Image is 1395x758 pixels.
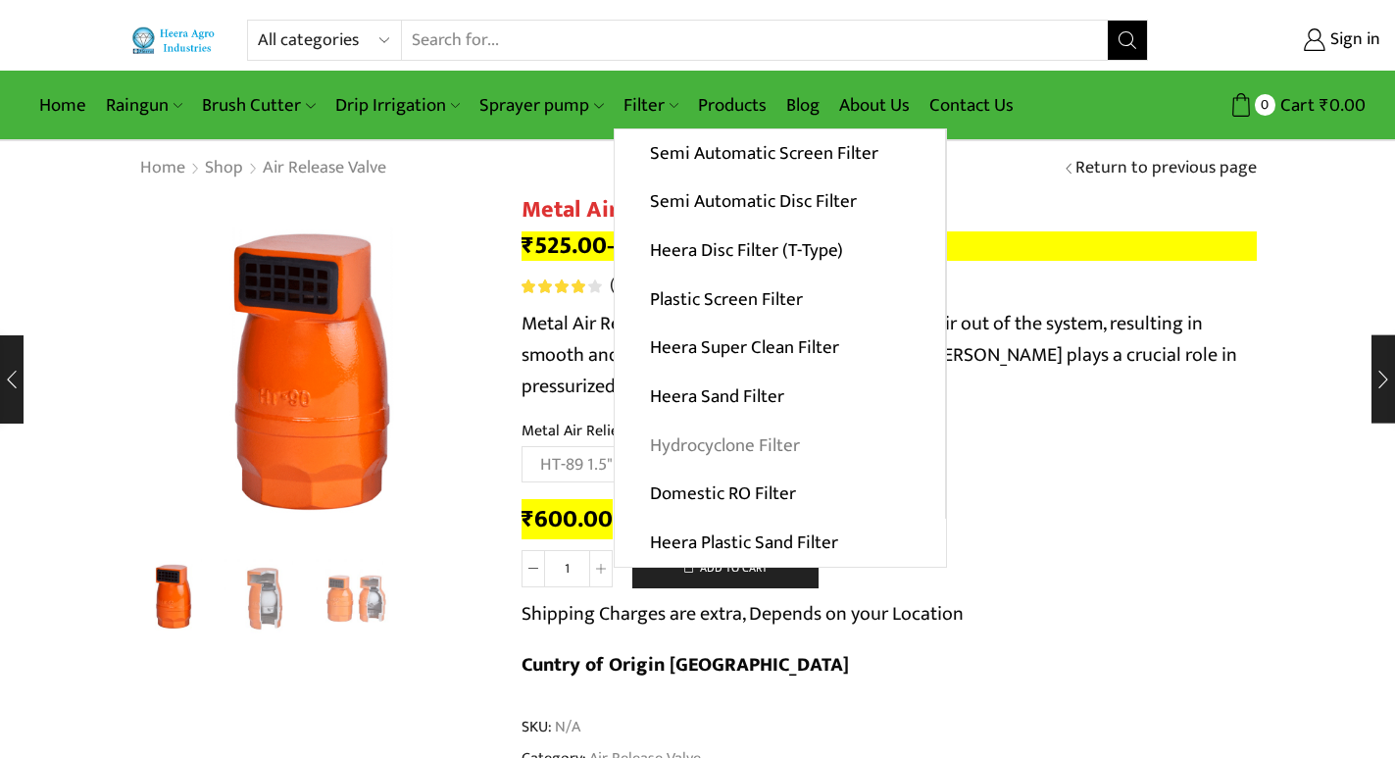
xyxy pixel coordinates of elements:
a: Domestic RO Filter [615,470,945,519]
a: Shop [204,156,244,181]
p: Metal Air Release Valve continually releases excess air out of the system, resulting in smooth an... [522,308,1257,402]
a: Blog [776,82,829,128]
li: 3 / 3 [316,559,397,637]
bdi: 600.00 [522,499,613,539]
span: 7 [522,279,605,293]
button: Add to cart [632,549,819,588]
p: – [522,231,1257,261]
bdi: 0.00 [1320,90,1366,121]
div: Rated 4.14 out of 5 [522,279,601,293]
a: Hydrocyclone Filter [615,421,945,470]
a: Sign in [1177,23,1380,58]
a: Heera Disc Filter (T-Type) [615,227,945,276]
input: Product quantity [545,550,589,587]
a: Air Release Valve [262,156,387,181]
span: Sign in [1325,27,1380,53]
input: Search for... [402,21,1107,60]
a: Heera Plastic Sand Filter [615,519,946,568]
a: Heera Super Clean Filter [615,324,945,373]
a: 2 [224,559,306,640]
a: (7customer reviews) [610,274,760,299]
nav: Breadcrumb [139,156,387,181]
a: 0 Cart ₹0.00 [1168,87,1366,124]
a: About Us [829,82,920,128]
div: 1 / 3 [139,196,492,549]
a: Semi Automatic Screen Filter [615,129,945,178]
a: Home [29,82,96,128]
a: Raingun [96,82,192,128]
h1: Metal Air Release Valve [522,196,1257,225]
span: ₹ [522,226,534,266]
a: Contact Us [920,82,1023,128]
b: Cuntry of Origin [GEOGRAPHIC_DATA] [522,648,849,682]
span: Cart [1275,92,1315,119]
label: Metal Air Relief Valve Size [522,420,692,442]
a: Filter [614,82,688,128]
a: Drip Irrigation [325,82,470,128]
a: Plastic Screen Filter [615,275,945,324]
a: 3 [316,559,397,640]
li: 2 / 3 [224,559,306,637]
a: Brush Cutter [192,82,324,128]
span: ₹ [1320,90,1329,121]
a: Products [688,82,776,128]
a: Heera Sand Filter [615,373,945,422]
button: Search button [1108,21,1147,60]
span: Rated out of 5 based on customer ratings [522,279,587,293]
bdi: 525.00 [522,226,607,266]
li: 1 / 3 [134,559,216,637]
span: 0 [1255,94,1275,115]
span: ₹ [522,499,534,539]
img: Metal Air Release Valve [134,556,216,637]
a: Home [139,156,186,181]
p: Shipping Charges are extra, Depends on your Location [522,598,964,630]
span: SKU: [522,716,1257,738]
a: Return to previous page [1075,156,1257,181]
a: Sprayer pump [470,82,613,128]
a: Semi Automatic Disc Filter [615,177,945,227]
span: N/A [552,716,580,738]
